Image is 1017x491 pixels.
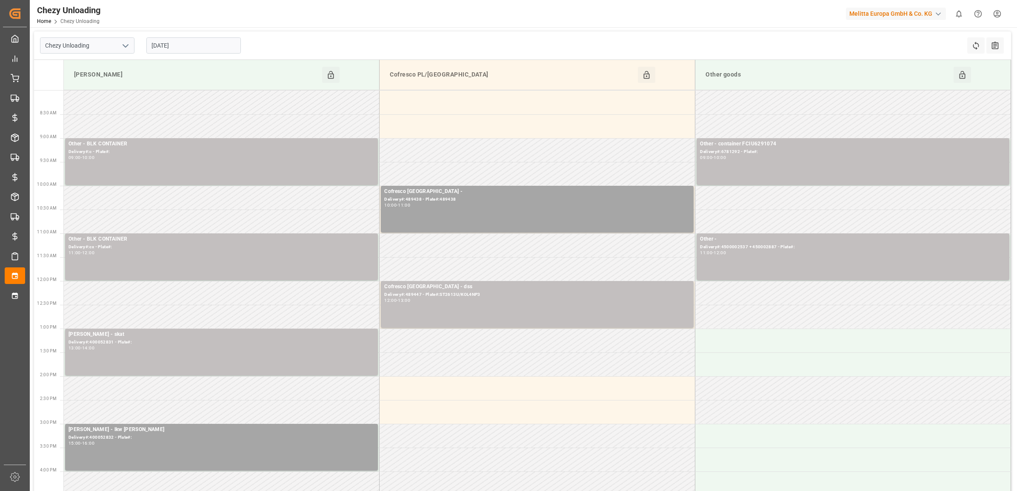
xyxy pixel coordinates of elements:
[398,203,410,207] div: 11:00
[968,4,988,23] button: Help Center
[846,8,946,20] div: Melitta Europa GmbH & Co. KG
[40,325,57,329] span: 1:00 PM
[40,468,57,472] span: 4:00 PM
[37,277,57,282] span: 12:00 PM
[82,441,94,445] div: 16:00
[700,244,1006,251] div: Delivery#:4500002537 + 450002887 - Plate#:
[40,158,57,163] span: 9:30 AM
[397,203,398,207] div: -
[384,283,690,291] div: Cofresco [GEOGRAPHIC_DATA] - dss
[37,206,57,210] span: 10:30 AM
[702,67,954,83] div: Other goods
[712,156,714,159] div: -
[69,235,374,244] div: Other - BLK CONTAINER
[700,156,712,159] div: 09:00
[146,37,241,54] input: DD.MM.YYYY
[69,244,374,251] div: Delivery#:cx - Plate#:
[40,37,134,54] input: Type to search/select
[700,251,712,255] div: 11:00
[714,251,726,255] div: 12:00
[69,330,374,339] div: [PERSON_NAME] - skat
[386,67,638,83] div: Cofresco PL/[GEOGRAPHIC_DATA]
[69,434,374,441] div: Delivery#:400052832 - Plate#:
[81,441,82,445] div: -
[119,39,131,52] button: open menu
[40,111,57,115] span: 8:30 AM
[69,339,374,346] div: Delivery#:400052831 - Plate#:
[37,301,57,306] span: 12:30 PM
[69,148,374,156] div: Delivery#:c - Plate#:
[40,134,57,139] span: 9:00 AM
[700,140,1006,148] div: Other - container FCIU6291074
[81,251,82,255] div: -
[82,156,94,159] div: 10:00
[37,253,57,258] span: 11:30 AM
[69,156,81,159] div: 09:00
[82,251,94,255] div: 12:00
[700,235,1006,244] div: Other -
[714,156,726,159] div: 10:00
[384,196,690,203] div: Delivery#:489438 - Plate#:489438
[40,396,57,401] span: 2:30 PM
[71,67,322,83] div: [PERSON_NAME]
[81,346,82,350] div: -
[37,4,100,17] div: Chezy Unloading
[712,251,714,255] div: -
[37,230,57,234] span: 11:00 AM
[398,298,410,302] div: 13:00
[40,444,57,448] span: 3:30 PM
[69,346,81,350] div: 13:00
[69,441,81,445] div: 15:00
[40,349,57,353] span: 1:30 PM
[384,187,690,196] div: Cofresco [GEOGRAPHIC_DATA] -
[700,148,1006,156] div: Delivery#:6781292 - Plate#:
[846,6,949,22] button: Melitta Europa GmbH & Co. KG
[397,298,398,302] div: -
[37,18,51,24] a: Home
[949,4,968,23] button: show 0 new notifications
[69,426,374,434] div: [PERSON_NAME] - lkw [PERSON_NAME]
[40,420,57,425] span: 3:00 PM
[384,298,397,302] div: 12:00
[69,140,374,148] div: Other - BLK CONTAINER
[81,156,82,159] div: -
[82,346,94,350] div: 14:00
[69,251,81,255] div: 11:00
[37,182,57,187] span: 10:00 AM
[384,203,397,207] div: 10:00
[384,291,690,298] div: Delivery#:489447 - Plate#:ST2613U/KOL4NP3
[40,372,57,377] span: 2:00 PM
